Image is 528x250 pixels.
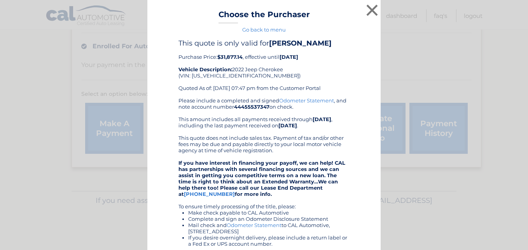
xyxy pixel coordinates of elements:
b: [DATE] [278,122,297,129]
strong: If you have interest in financing your payoff, we can help! CAL has partnerships with several fin... [178,160,345,197]
b: [PERSON_NAME] [269,39,332,48]
b: [DATE] [280,54,298,60]
li: Mail check and to CAL Automotive, [STREET_ADDRESS] [188,222,350,234]
li: If you desire overnight delivery, please include a return label or a Fed Ex or UPS account number. [188,234,350,247]
b: $31,877.14 [217,54,243,60]
b: 44455537347 [234,104,269,110]
a: Odometer Statement [279,97,334,104]
a: Go back to menu [242,26,286,33]
strong: Vehicle Description: [178,66,232,72]
div: Purchase Price: , effective until 2022 Jeep Cherokee (VIN: [US_VEHICLE_IDENTIFICATION_NUMBER]) Qu... [178,39,350,97]
button: × [364,2,380,18]
a: [PHONE_NUMBER] [184,191,235,197]
li: Make check payable to CAL Automotive [188,210,350,216]
h4: This quote is only valid for [178,39,350,48]
b: [DATE] [313,116,331,122]
h3: Choose the Purchaser [219,10,310,23]
a: Odometer Statement [227,222,281,228]
li: Complete and sign an Odometer Disclosure Statement [188,216,350,222]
